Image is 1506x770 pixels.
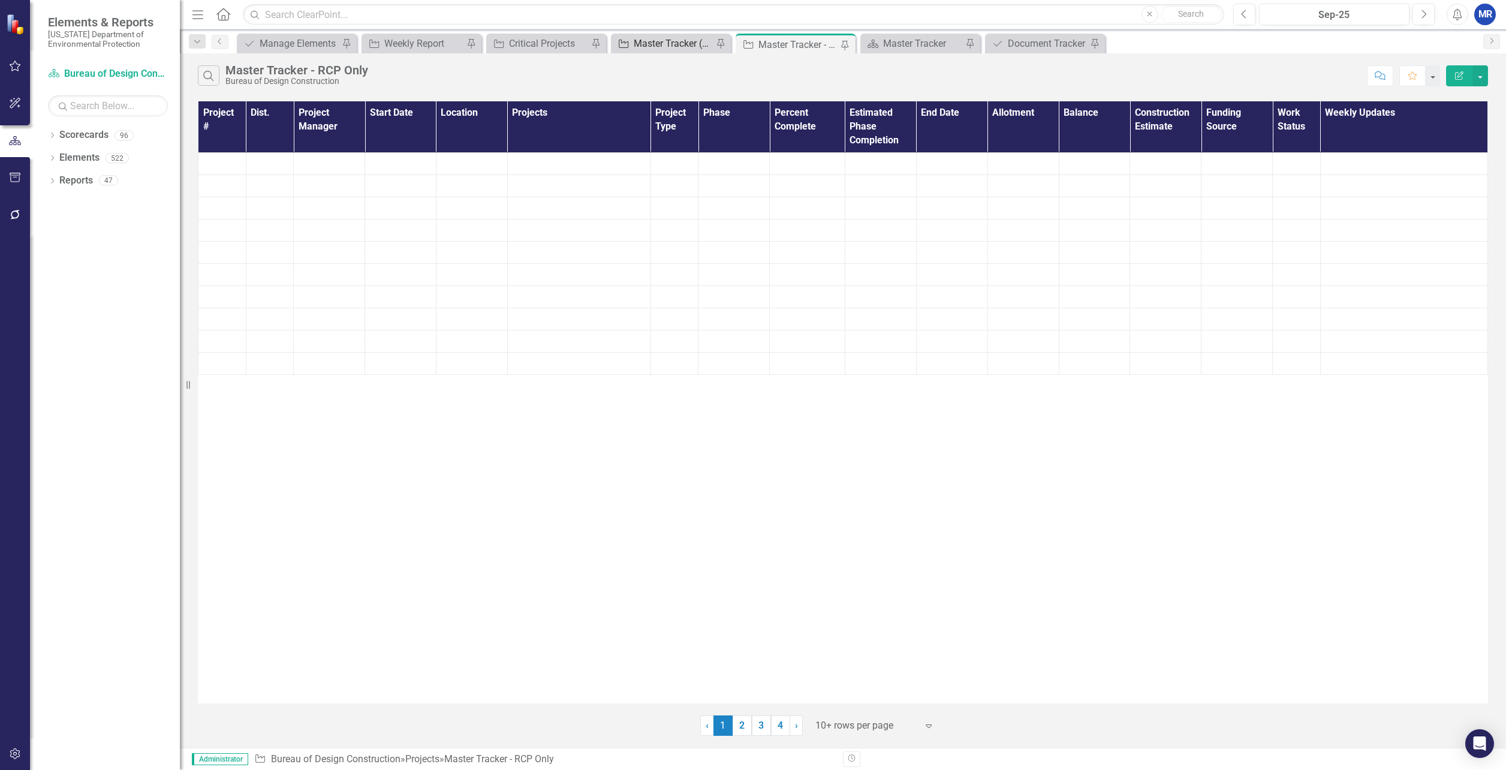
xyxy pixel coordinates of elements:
span: Elements & Reports [48,15,168,29]
a: Manage Elements [240,36,339,51]
div: Weekly Report [384,36,463,51]
div: 47 [99,176,118,186]
a: Weekly Report [365,36,463,51]
div: Master Tracker (External) [634,36,713,51]
a: Bureau of Design Construction [48,67,168,81]
div: » » [254,753,834,766]
input: Search ClearPoint... [243,4,1224,25]
div: Sep-25 [1263,8,1405,22]
a: Master Tracker (External) [614,36,713,51]
div: Master Tracker - RCP Only [444,753,554,765]
div: Master Tracker - RCP Only [225,64,368,77]
a: Reports [59,174,93,188]
button: Search [1161,6,1221,23]
a: Bureau of Design Construction [271,753,400,765]
div: Master Tracker - RCP Only [758,37,838,52]
div: 96 [115,130,134,140]
a: Master Tracker [863,36,962,51]
span: › [795,720,798,731]
a: Critical Projects [489,36,588,51]
small: [US_STATE] Department of Environmental Protection [48,29,168,49]
div: Bureau of Design Construction [225,77,368,86]
span: 1 [713,715,733,736]
a: Document Tracker [988,36,1087,51]
div: Open Intercom Messenger [1465,729,1494,758]
a: 4 [771,715,790,736]
div: Critical Projects [509,36,588,51]
div: 522 [106,153,129,163]
input: Search Below... [48,95,168,116]
a: Projects [405,753,439,765]
button: Sep-25 [1259,4,1409,25]
a: 2 [733,715,752,736]
span: Search [1178,9,1204,19]
button: MR [1474,4,1496,25]
div: Document Tracker [1008,36,1087,51]
img: ClearPoint Strategy [6,14,27,35]
a: Scorecards [59,128,109,142]
a: Elements [59,151,100,165]
div: Master Tracker [883,36,962,51]
span: Administrator [192,753,248,765]
span: ‹ [706,720,709,731]
a: 3 [752,715,771,736]
div: Manage Elements [260,36,339,51]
